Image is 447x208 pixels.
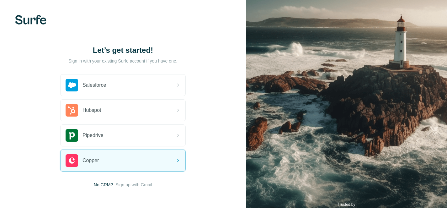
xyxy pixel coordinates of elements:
[82,132,104,139] span: Pipedrive
[68,58,177,64] p: Sign in with your existing Surfe account if you have one.
[66,154,78,167] img: copper's logo
[82,81,106,89] span: Salesforce
[82,157,99,164] span: Copper
[66,129,78,142] img: pipedrive's logo
[15,15,46,25] img: Surfe's logo
[60,45,186,55] h1: Let’s get started!
[338,202,355,207] p: Trusted by
[94,182,113,188] span: No CRM?
[82,107,101,114] span: Hubspot
[115,182,152,188] button: Sign up with Gmail
[66,79,78,91] img: salesforce's logo
[66,104,78,117] img: hubspot's logo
